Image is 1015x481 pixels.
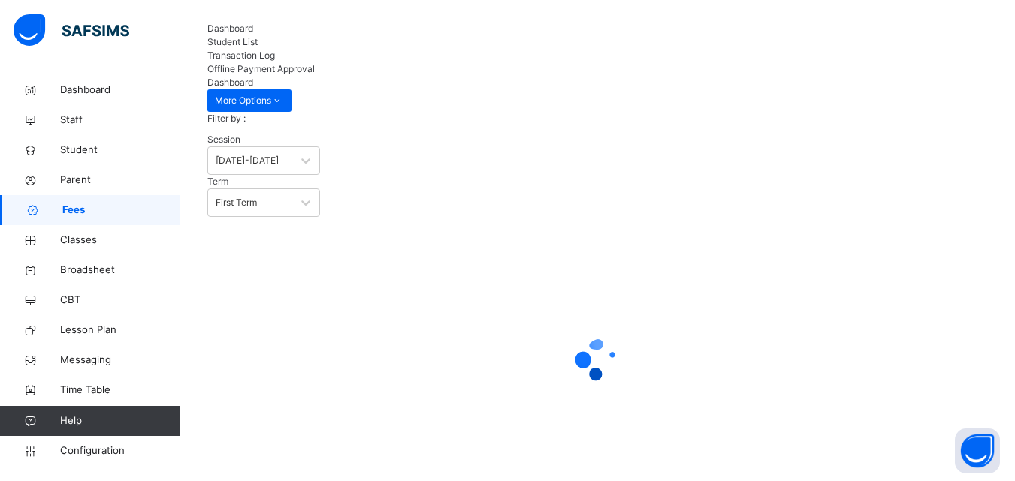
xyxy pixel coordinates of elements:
[14,14,129,46] img: safsims
[216,154,279,167] div: [DATE]-[DATE]
[60,233,180,248] span: Classes
[60,263,180,278] span: Broadsheet
[207,36,258,47] span: Student List
[207,134,240,145] span: Session
[207,113,246,124] span: Filter by :
[60,383,180,398] span: Time Table
[60,83,180,98] span: Dashboard
[207,63,315,74] span: Offline Payment Approval
[60,113,180,128] span: Staff
[60,173,180,188] span: Parent
[60,293,180,308] span: CBT
[207,23,253,34] span: Dashboard
[60,443,180,458] span: Configuration
[60,353,180,368] span: Messaging
[207,176,228,187] span: Term
[215,94,284,107] span: More Options
[60,413,180,428] span: Help
[62,203,180,218] span: Fees
[60,323,180,338] span: Lesson Plan
[207,77,253,88] span: Dashboard
[216,196,257,209] div: First Term
[60,143,180,158] span: Student
[207,50,275,61] span: Transaction Log
[955,428,1000,473] button: Open asap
